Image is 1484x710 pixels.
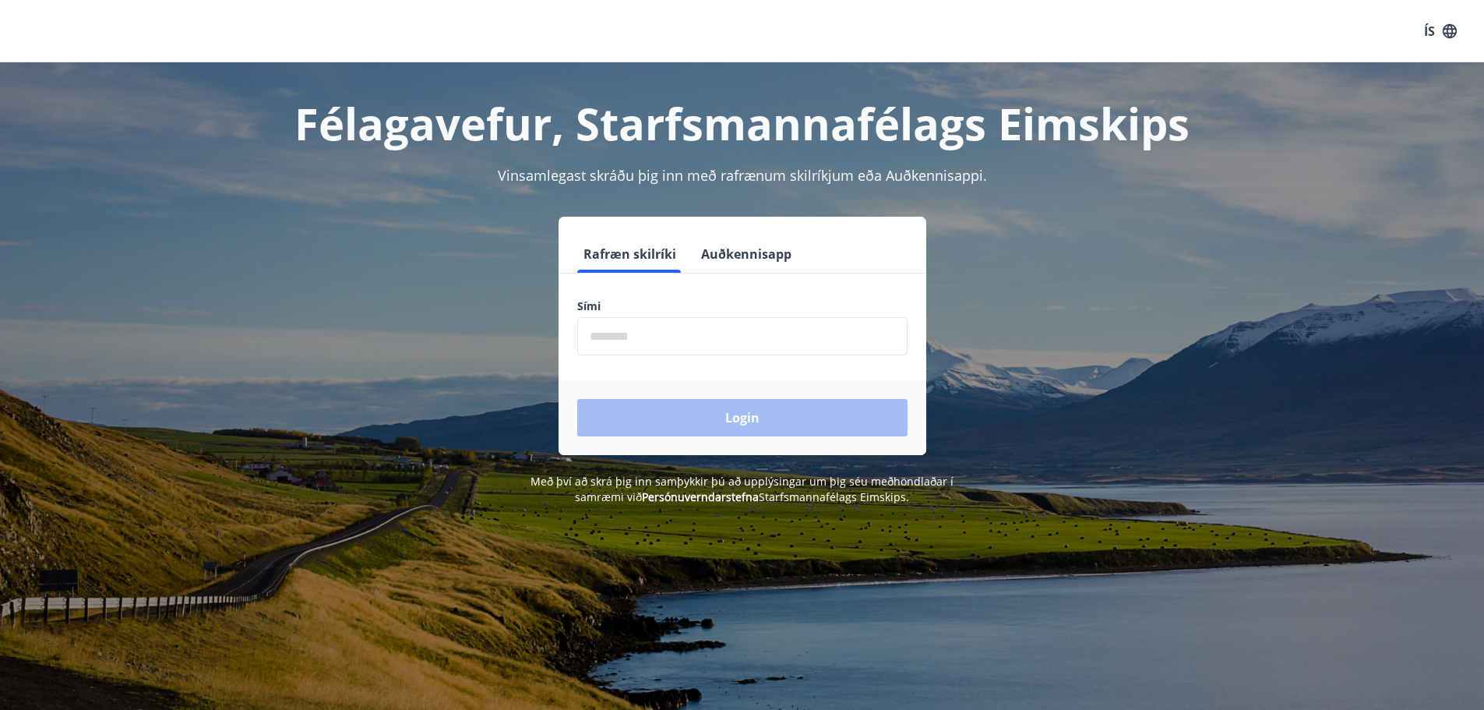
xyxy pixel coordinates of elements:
button: Rafræn skilríki [577,235,682,273]
label: Sími [577,298,908,314]
span: Með því að skrá þig inn samþykkir þú að upplýsingar um þig séu meðhöndlaðar í samræmi við Starfsm... [531,474,953,504]
span: Vinsamlegast skráðu þig inn með rafrænum skilríkjum eða Auðkennisappi. [498,166,987,185]
h1: Félagavefur, Starfsmannafélags Eimskips [200,94,1285,153]
button: Auðkennisapp [695,235,798,273]
a: Persónuverndarstefna [642,489,759,504]
button: ÍS [1415,17,1465,45]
